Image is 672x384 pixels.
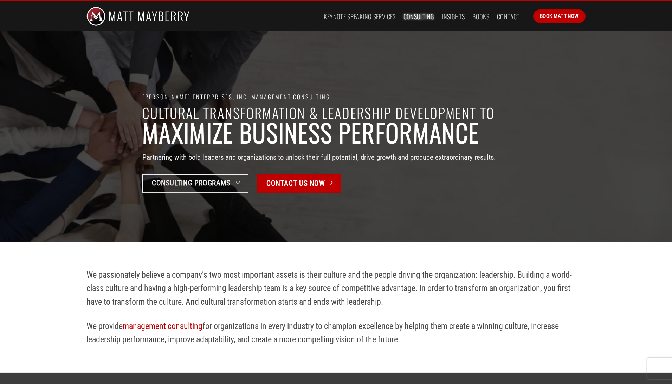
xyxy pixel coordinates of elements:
a: Consulting Programs [142,174,248,193]
a: Contact Us now [257,174,341,193]
a: Books [472,10,489,23]
span: Contact Us now [266,178,325,189]
a: management consulting [123,321,202,331]
a: Book Matt Now [533,9,586,23]
span: [PERSON_NAME] Enterprises, Inc. Management Consulting [142,92,330,101]
strong: maximize business performance [142,114,479,150]
span: Cultural Transformation & leadership development to [142,102,495,123]
img: Matt Mayberry [86,1,189,31]
p: We provide for organizations in every industry to champion excellence by helping them create a wi... [86,319,586,346]
p: We passionately believe a company’s two most important assets is their culture and the people dri... [86,268,586,309]
a: Contact [497,10,520,23]
a: Insights [442,10,465,23]
p: Partnering with bold leaders and organizations to unlock their full potential, drive growth and p... [142,152,540,163]
span: Consulting Programs [152,177,231,189]
a: Consulting [403,10,434,23]
span: Book Matt Now [540,12,579,20]
a: Keynote Speaking Services [324,10,395,23]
